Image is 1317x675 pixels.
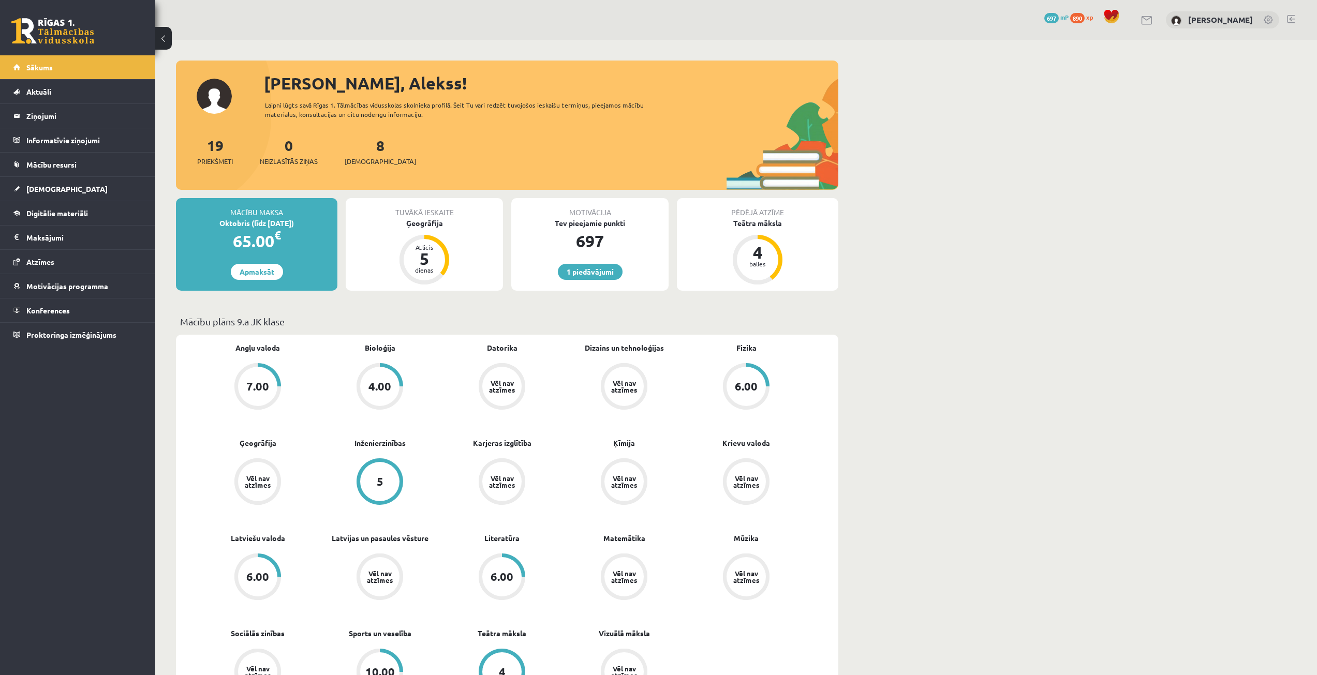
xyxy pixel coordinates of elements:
[26,104,142,128] legend: Ziņojumi
[231,628,285,639] a: Sociālās zinības
[563,363,685,412] a: Vēl nav atzīmes
[487,380,516,393] div: Vēl nav atzīmes
[197,553,319,602] a: 6.00
[11,18,94,44] a: Rīgas 1. Tālmācības vidusskola
[1060,13,1069,21] span: mP
[685,553,807,602] a: Vēl nav atzīmes
[231,264,283,280] a: Apmaksāt
[487,475,516,488] div: Vēl nav atzīmes
[473,438,531,448] a: Karjeras izglītība
[264,71,838,96] div: [PERSON_NAME], Alekss!
[26,128,142,152] legend: Informatīvie ziņojumi
[13,80,142,103] a: Aktuāli
[13,201,142,225] a: Digitālie materiāli
[346,218,503,229] div: Ģeogrāfija
[685,458,807,507] a: Vēl nav atzīmes
[487,342,517,353] a: Datorika
[409,250,440,267] div: 5
[26,87,51,96] span: Aktuāli
[409,267,440,273] div: dienas
[13,104,142,128] a: Ziņojumi
[13,226,142,249] a: Maksājumi
[349,628,411,639] a: Sports un veselība
[558,264,623,280] a: 1 piedāvājumi
[246,381,269,392] div: 7.00
[732,570,761,583] div: Vēl nav atzīmes
[197,458,319,507] a: Vēl nav atzīmes
[346,198,503,218] div: Tuvākā ieskaite
[13,177,142,201] a: [DEMOGRAPHIC_DATA]
[26,330,116,339] span: Proktoringa izmēģinājums
[176,218,337,229] div: Oktobris (līdz [DATE])
[235,342,280,353] a: Angļu valoda
[176,198,337,218] div: Mācību maksa
[478,628,526,639] a: Teātra māksla
[1188,14,1253,25] a: [PERSON_NAME]
[26,160,77,169] span: Mācību resursi
[345,136,416,167] a: 8[DEMOGRAPHIC_DATA]
[735,381,758,392] div: 6.00
[1044,13,1069,21] a: 697 mP
[13,55,142,79] a: Sākums
[26,184,108,193] span: [DEMOGRAPHIC_DATA]
[13,153,142,176] a: Mācību resursi
[610,475,639,488] div: Vēl nav atzīmes
[332,533,428,544] a: Latvijas un pasaules vēsture
[197,156,233,167] span: Priekšmeti
[613,438,635,448] a: Ķīmija
[1044,13,1059,23] span: 697
[377,476,383,487] div: 5
[511,198,669,218] div: Motivācija
[197,363,319,412] a: 7.00
[319,458,441,507] a: 5
[13,128,142,152] a: Informatīvie ziņojumi
[511,229,669,253] div: 697
[677,218,838,229] div: Teātra māksla
[26,281,108,291] span: Motivācijas programma
[368,381,391,392] div: 4.00
[231,533,285,544] a: Latviešu valoda
[26,63,53,72] span: Sākums
[13,250,142,274] a: Atzīmes
[274,228,281,243] span: €
[563,458,685,507] a: Vēl nav atzīmes
[319,553,441,602] a: Vēl nav atzīmes
[246,571,269,582] div: 6.00
[511,218,669,229] div: Tev pieejamie punkti
[610,380,639,393] div: Vēl nav atzīmes
[13,323,142,347] a: Proktoringa izmēģinājums
[346,218,503,286] a: Ģeogrāfija Atlicis 5 dienas
[734,533,759,544] a: Mūzika
[26,306,70,315] span: Konferences
[563,553,685,602] a: Vēl nav atzīmes
[319,363,441,412] a: 4.00
[441,363,563,412] a: Vēl nav atzīmes
[677,218,838,286] a: Teātra māksla 4 balles
[243,475,272,488] div: Vēl nav atzīmes
[603,533,645,544] a: Matemātika
[1171,16,1181,26] img: Alekss Kozlovskis
[13,298,142,322] a: Konferences
[26,226,142,249] legend: Maksājumi
[180,314,834,328] p: Mācību plāns 9.a JK klase
[722,438,770,448] a: Krievu valoda
[441,553,563,602] a: 6.00
[585,342,664,353] a: Dizains un tehnoloģijas
[345,156,416,167] span: [DEMOGRAPHIC_DATA]
[176,229,337,253] div: 65.00
[409,244,440,250] div: Atlicis
[736,342,757,353] a: Fizika
[441,458,563,507] a: Vēl nav atzīmes
[26,257,54,266] span: Atzīmes
[365,570,394,583] div: Vēl nav atzīmes
[742,244,773,261] div: 4
[26,208,88,218] span: Digitālie materiāli
[732,475,761,488] div: Vēl nav atzīmes
[197,136,233,167] a: 19Priekšmeti
[742,261,773,267] div: balles
[1070,13,1085,23] span: 890
[610,570,639,583] div: Vēl nav atzīmes
[491,571,513,582] div: 6.00
[260,156,318,167] span: Neizlasītās ziņas
[13,274,142,298] a: Motivācijas programma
